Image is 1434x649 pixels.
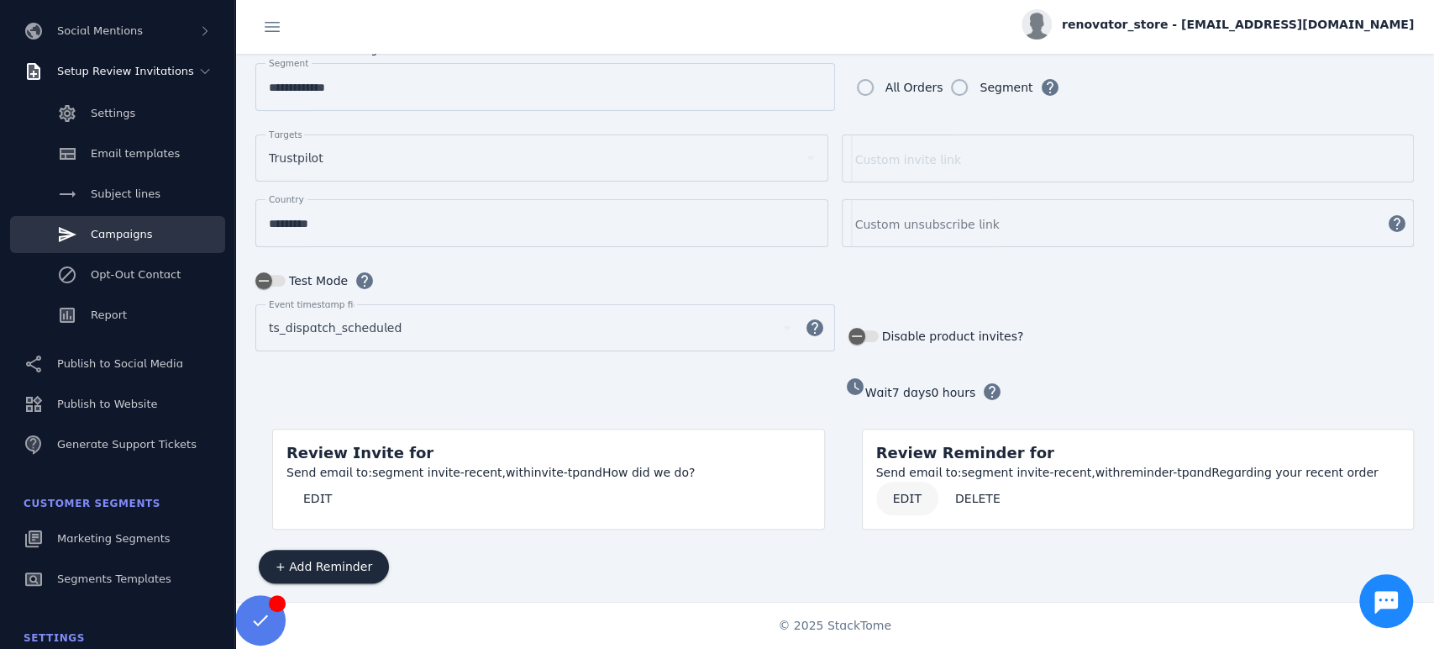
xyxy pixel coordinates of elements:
button: DELETE [938,482,1017,515]
a: Report [10,297,225,334]
span: Wait [865,386,892,399]
span: EDIT [303,493,332,504]
a: Settings [10,95,225,132]
span: DELETE [955,493,1001,504]
label: Disable product invites? [879,326,1024,346]
span: + Add Reminder [276,561,372,572]
button: EDIT [286,482,349,515]
span: Email templates [91,147,180,160]
span: and [1189,466,1211,479]
a: Publish to Website [10,386,225,423]
span: Settings [91,107,135,119]
mat-label: Targets [269,129,302,140]
span: Setup Review Invitations [57,65,194,77]
div: segment invite-recent, reminder-tp Regarding your recent order [876,464,1400,482]
span: Generate Support Tickets [57,438,197,451]
span: Social Mentions [57,24,143,37]
span: 7 days [892,386,932,399]
a: Subject lines [10,176,225,213]
span: Settings [24,632,85,644]
button: + Add Reminder [259,550,389,583]
a: Publish to Social Media [10,346,225,383]
span: Marketing Segments [57,532,170,545]
span: © 2025 StackTome [778,617,891,635]
mat-label: Country [269,194,304,204]
span: Subject lines [91,187,160,200]
span: with [1095,466,1121,479]
mat-label: Event timestamp field [269,299,366,309]
div: segment invite-recent, invite-tp How did we do? [286,464,811,482]
button: EDIT [876,482,938,515]
a: Segments Templates [10,561,225,598]
img: profile.jpg [1022,9,1052,40]
label: Segment [976,77,1032,98]
span: Publish to Website [57,398,157,410]
div: All Orders [885,77,943,98]
input: Country [269,214,815,234]
span: Publish to Social Media [57,357,183,370]
mat-icon: help [795,318,835,338]
mat-icon: watch_later [845,377,865,397]
span: renovator_store - [EMAIL_ADDRESS][DOMAIN_NAME] [1062,16,1414,34]
span: Trustpilot [269,148,323,168]
mat-label: Custom unsubscribe link [855,218,1000,231]
input: Segment [269,77,822,98]
span: Segments Templates [57,572,171,585]
span: 0 hours [931,386,975,399]
span: EDIT [893,493,922,504]
span: Send email to: [876,466,962,479]
span: with [506,466,531,479]
button: renovator_store - [EMAIL_ADDRESS][DOMAIN_NAME] [1022,9,1414,40]
span: Campaigns [91,228,152,240]
a: Campaigns [10,216,225,253]
span: Send email to: [286,466,372,479]
span: Review Reminder for [876,444,1054,462]
a: Email templates [10,135,225,172]
a: Opt-Out Contact [10,256,225,293]
span: ts_dispatch_scheduled [269,318,402,338]
mat-label: Segment [269,58,308,68]
a: Generate Support Tickets [10,426,225,463]
span: Report [91,309,127,321]
span: Customer Segments [24,498,160,509]
span: Opt-Out Contact [91,268,181,281]
label: Test Mode [286,271,348,291]
span: and [580,466,602,479]
span: Review Invite for [286,444,433,462]
a: Marketing Segments [10,520,225,557]
mat-label: Custom invite link [855,153,961,166]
